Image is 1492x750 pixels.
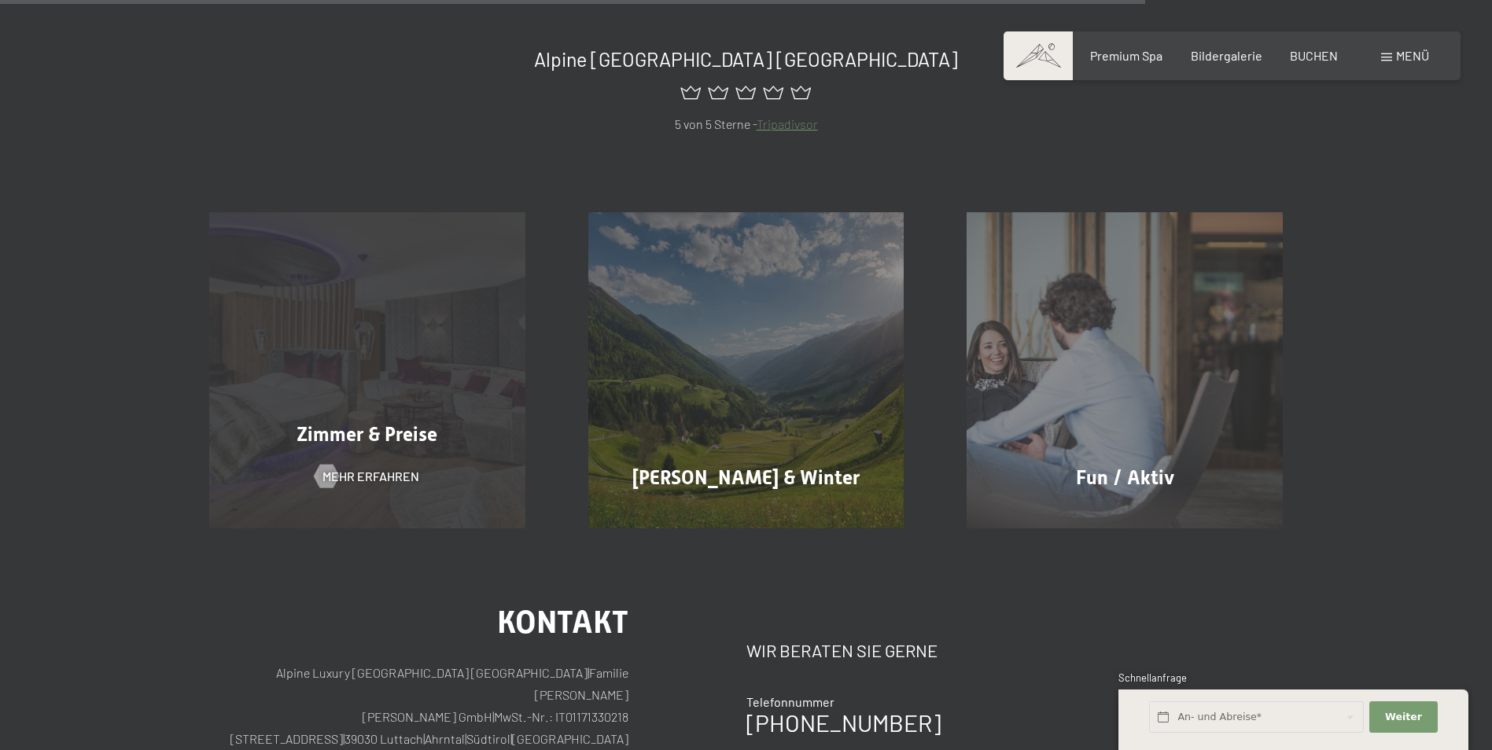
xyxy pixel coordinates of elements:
span: | [343,731,344,746]
span: Kontakt [497,604,628,641]
span: [PERSON_NAME] & Winter [632,466,860,489]
a: Bildergalerie [1191,48,1262,63]
span: | [510,731,512,746]
span: Fun / Aktiv [1076,466,1174,489]
p: 5 von 5 Sterne - [209,114,1283,134]
a: Bildergalerie Fun / Aktiv [935,212,1314,528]
span: Wir beraten Sie gerne [746,640,938,660]
span: Telefonnummer [746,694,834,709]
span: Mehr erfahren [322,468,419,485]
a: Bildergalerie [PERSON_NAME] & Winter [557,212,936,528]
a: [PHONE_NUMBER] [746,708,941,737]
span: | [588,665,589,680]
span: | [492,709,494,724]
span: | [423,731,425,746]
span: Menü [1396,48,1429,63]
p: Alpine Luxury [GEOGRAPHIC_DATA] [GEOGRAPHIC_DATA] Familie [PERSON_NAME] [PERSON_NAME] GmbH MwSt.-... [209,662,628,750]
span: Alpine [GEOGRAPHIC_DATA] [GEOGRAPHIC_DATA] [534,47,958,71]
span: Schnellanfrage [1118,671,1187,684]
a: Bildergalerie Zimmer & Preise Mehr erfahren [178,212,557,528]
a: Premium Spa [1090,48,1162,63]
button: Weiter [1369,701,1437,733]
span: Weiter [1385,710,1422,724]
span: | [465,731,466,746]
a: Tripadivsor [757,116,818,131]
a: BUCHEN [1290,48,1338,63]
span: Zimmer & Preise [297,423,437,446]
